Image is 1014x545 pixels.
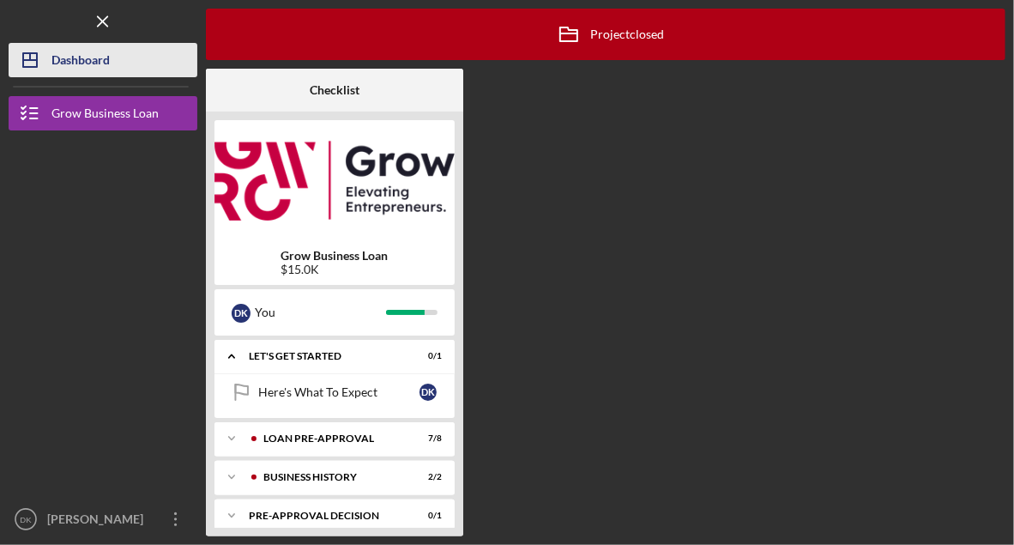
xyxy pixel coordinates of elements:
div: 0 / 1 [411,351,442,361]
b: Checklist [310,83,359,97]
text: DK [20,515,32,524]
div: D K [232,304,250,323]
div: 2 / 2 [411,472,442,482]
b: Grow Business Loan [281,249,389,263]
div: You [255,298,386,327]
div: Business History [263,472,399,482]
a: Here's What To ExpectDK [223,375,446,409]
div: [PERSON_NAME] [43,502,154,541]
div: 0 / 1 [411,511,442,521]
div: D K [419,384,437,401]
div: Loan Pre-Approval [263,433,399,444]
div: Pre-Approval Decision [249,511,399,521]
div: 7 / 8 [411,433,442,444]
div: $15.0K [281,263,389,276]
div: Project closed [547,13,664,56]
div: Dashboard [51,43,110,82]
div: Grow Business Loan [51,96,159,135]
img: Product logo [214,129,455,232]
button: DK[PERSON_NAME] [9,502,197,536]
div: Let's Get Started [249,351,399,361]
button: Dashboard [9,43,197,77]
div: Here's What To Expect [258,385,419,399]
button: Grow Business Loan [9,96,197,130]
